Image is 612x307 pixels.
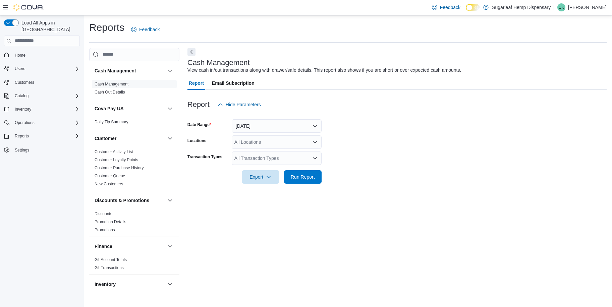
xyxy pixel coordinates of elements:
[95,166,144,170] a: Customer Purchase History
[4,48,80,172] nav: Complex example
[187,122,211,127] label: Date Range
[89,210,179,237] div: Discounts & Promotions
[12,132,80,140] span: Reports
[15,80,34,85] span: Customers
[95,149,133,155] span: Customer Activity List
[12,119,80,127] span: Operations
[89,21,124,34] h1: Reports
[95,281,116,288] h3: Inventory
[12,92,80,100] span: Catalog
[492,3,551,11] p: Sugarleaf Hemp Dispensary
[187,48,196,56] button: Next
[312,156,318,161] button: Open list of options
[312,139,318,145] button: Open list of options
[95,182,123,186] a: New Customers
[95,105,165,112] button: Cova Pay US
[95,265,124,270] span: GL Transactions
[95,243,165,250] button: Finance
[95,281,165,288] button: Inventory
[553,3,555,11] p: |
[1,131,82,141] button: Reports
[95,89,125,95] span: Cash Out Details
[95,119,128,125] span: Daily Tip Summary
[440,4,460,11] span: Feedback
[166,134,174,142] button: Customer
[226,101,261,108] span: Hide Parameters
[89,148,179,191] div: Customer
[12,146,32,154] a: Settings
[95,81,128,87] span: Cash Management
[12,105,34,113] button: Inventory
[89,118,179,129] div: Cova Pay US
[95,227,115,233] span: Promotions
[15,120,35,125] span: Operations
[187,67,461,74] div: View cash in/out transactions along with drawer/safe details. This report also shows if you are s...
[246,170,275,184] span: Export
[15,107,31,112] span: Inventory
[95,211,112,217] span: Discounts
[284,170,322,184] button: Run Report
[95,105,123,112] h3: Cova Pay US
[187,138,207,143] label: Locations
[95,157,138,163] span: Customer Loyalty Points
[166,105,174,113] button: Cova Pay US
[12,78,37,86] a: Customers
[95,197,165,204] button: Discounts & Promotions
[291,174,315,180] span: Run Report
[95,228,115,232] a: Promotions
[95,174,125,178] a: Customer Queue
[1,50,82,60] button: Home
[95,90,125,95] a: Cash Out Details
[242,170,279,184] button: Export
[95,181,123,187] span: New Customers
[12,65,80,73] span: Users
[95,135,165,142] button: Customer
[95,165,144,171] span: Customer Purchase History
[15,53,25,58] span: Home
[166,242,174,250] button: Finance
[95,220,126,224] a: Promotion Details
[557,3,565,11] div: Christos K
[95,243,112,250] h3: Finance
[166,196,174,204] button: Discounts & Promotions
[187,59,250,67] h3: Cash Management
[189,76,204,90] span: Report
[466,4,480,11] input: Dark Mode
[232,119,322,133] button: [DATE]
[212,76,255,90] span: Email Subscription
[12,132,32,140] button: Reports
[12,105,80,113] span: Inventory
[215,98,264,111] button: Hide Parameters
[1,105,82,114] button: Inventory
[95,67,136,74] h3: Cash Management
[95,82,128,86] a: Cash Management
[12,65,28,73] button: Users
[429,1,463,14] a: Feedback
[95,211,112,216] a: Discounts
[166,67,174,75] button: Cash Management
[95,158,138,162] a: Customer Loyalty Points
[12,78,80,86] span: Customers
[95,219,126,225] span: Promotion Details
[95,257,127,262] a: GL Account Totals
[187,101,210,109] h3: Report
[1,77,82,87] button: Customers
[187,154,222,160] label: Transaction Types
[15,66,25,71] span: Users
[19,19,80,33] span: Load All Apps in [GEOGRAPHIC_DATA]
[95,197,149,204] h3: Discounts & Promotions
[1,64,82,73] button: Users
[89,256,179,274] div: Finance
[139,26,160,33] span: Feedback
[128,23,162,36] a: Feedback
[12,145,80,154] span: Settings
[15,133,29,139] span: Reports
[95,120,128,124] a: Daily Tip Summary
[12,51,28,59] a: Home
[15,147,29,153] span: Settings
[12,92,31,100] button: Catalog
[1,145,82,155] button: Settings
[559,3,564,11] span: CK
